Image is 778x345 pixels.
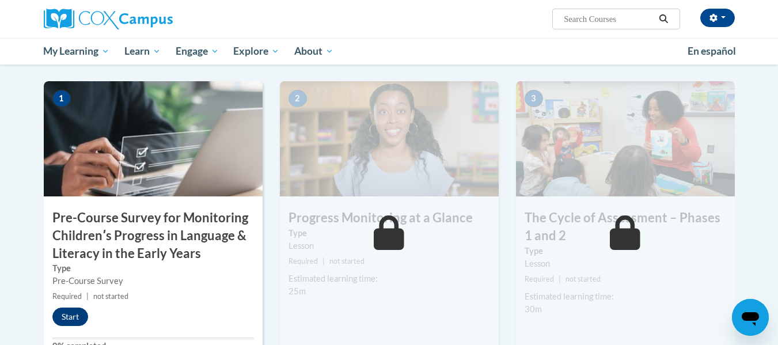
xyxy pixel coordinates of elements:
span: Required [52,292,82,301]
img: Course Image [516,81,735,196]
label: Type [52,262,254,275]
span: My Learning [43,44,109,58]
span: 30m [525,304,542,314]
iframe: Button to launch messaging window [732,299,769,336]
label: Type [289,227,490,240]
a: My Learning [36,38,117,65]
img: Course Image [44,81,263,196]
h3: Pre-Course Survey for Monitoring Childrenʹs Progress in Language & Literacy in the Early Years [44,209,263,262]
a: Learn [117,38,168,65]
span: Engage [176,44,219,58]
span: not started [93,292,128,301]
a: Cox Campus [44,9,263,29]
div: Main menu [26,38,752,65]
button: Start [52,308,88,326]
span: | [322,257,325,266]
span: 3 [525,90,543,107]
span: not started [566,275,601,283]
div: Estimated learning time: [525,290,726,303]
span: Learn [124,44,161,58]
button: Account Settings [700,9,735,27]
span: Required [289,257,318,266]
span: not started [329,257,365,266]
img: Cox Campus [44,9,173,29]
img: Course Image [280,81,499,196]
span: 25m [289,286,306,296]
span: 1 [52,90,71,107]
span: About [294,44,333,58]
span: Required [525,275,554,283]
button: Search [655,12,672,26]
a: Explore [226,38,287,65]
span: En español [688,45,736,57]
a: En español [680,39,743,63]
label: Type [525,245,726,257]
span: | [86,292,89,301]
span: | [559,275,561,283]
div: Lesson [289,240,490,252]
input: Search Courses [563,12,655,26]
h3: The Cycle of Assessment – Phases 1 and 2 [516,209,735,245]
h3: Progress Monitoring at a Glance [280,209,499,227]
div: Lesson [525,257,726,270]
a: About [287,38,341,65]
span: 2 [289,90,307,107]
span: Explore [233,44,279,58]
div: Estimated learning time: [289,272,490,285]
a: Engage [168,38,226,65]
div: Pre-Course Survey [52,275,254,287]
